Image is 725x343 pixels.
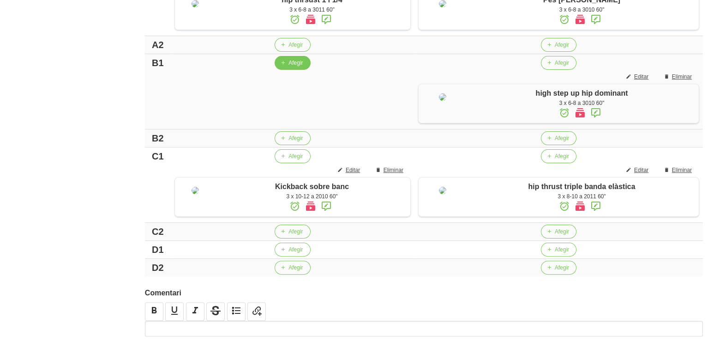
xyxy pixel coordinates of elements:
span: Afegir [555,41,569,49]
button: Eliminar [370,163,411,177]
span: Afegir [288,227,303,236]
button: Afegir [275,261,310,275]
div: 3 x 6-8 a 3010 60" [469,99,694,107]
button: Afegir [541,131,576,145]
img: 8ea60705-12ae-42e8-83e1-4ba62b1261d5%2Factivities%2Fhigh%20hip%20dominant.jpg [439,93,446,101]
span: Editar [346,166,360,174]
span: Kickback sobre banc [275,183,349,190]
div: C1 [149,149,167,163]
button: Eliminar [658,70,699,84]
button: Afegir [275,243,310,257]
div: A2 [149,38,167,52]
span: Afegir [288,59,303,67]
button: Afegir [275,225,310,239]
button: Editar [620,70,656,84]
div: D2 [149,261,167,275]
span: Afegir [288,263,303,272]
label: Comentari [145,288,703,299]
button: Afegir [275,38,310,52]
div: 3 x 8-10 a 2011 60" [469,192,694,201]
button: Editar [620,163,656,177]
button: Afegir [541,261,576,275]
span: Afegir [288,152,303,160]
div: 3 x 6-8 a 3011 60" [218,6,406,14]
span: hip thrust triple banda elàstica [528,183,635,190]
button: Afegir [275,56,310,70]
div: D1 [149,243,167,257]
span: Afegir [555,263,569,272]
button: Editar [332,163,367,177]
button: Afegir [541,149,576,163]
span: Afegir [555,152,569,160]
div: 3 x 10-12 a 2010 60" [218,192,406,201]
span: Afegir [555,227,569,236]
button: Afegir [541,38,576,52]
span: Afegir [288,41,303,49]
span: Editar [634,73,648,81]
div: C2 [149,225,167,239]
div: B1 [149,56,167,70]
button: Afegir [541,225,576,239]
span: Eliminar [672,166,692,174]
span: Eliminar [383,166,403,174]
span: Editar [634,166,648,174]
span: Afegir [555,59,569,67]
img: 8ea60705-12ae-42e8-83e1-4ba62b1261d5%2Factivities%2Fhip%20trust%20banda.jpg [439,187,446,194]
img: 8ea60705-12ae-42e8-83e1-4ba62b1261d5%2Factivities%2Fkickback%20banc.jpg [192,187,199,194]
button: Afegir [541,243,576,257]
span: Eliminar [672,73,692,81]
span: high step up hip dominant [536,89,628,97]
button: Afegir [541,56,576,70]
div: 3 x 6-8 a 3010 60" [469,6,694,14]
span: Afegir [288,245,303,254]
div: B2 [149,131,167,145]
span: Afegir [288,134,303,142]
button: Eliminar [658,163,699,177]
span: Afegir [555,134,569,142]
button: Afegir [275,131,310,145]
span: Afegir [555,245,569,254]
button: Afegir [275,149,310,163]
